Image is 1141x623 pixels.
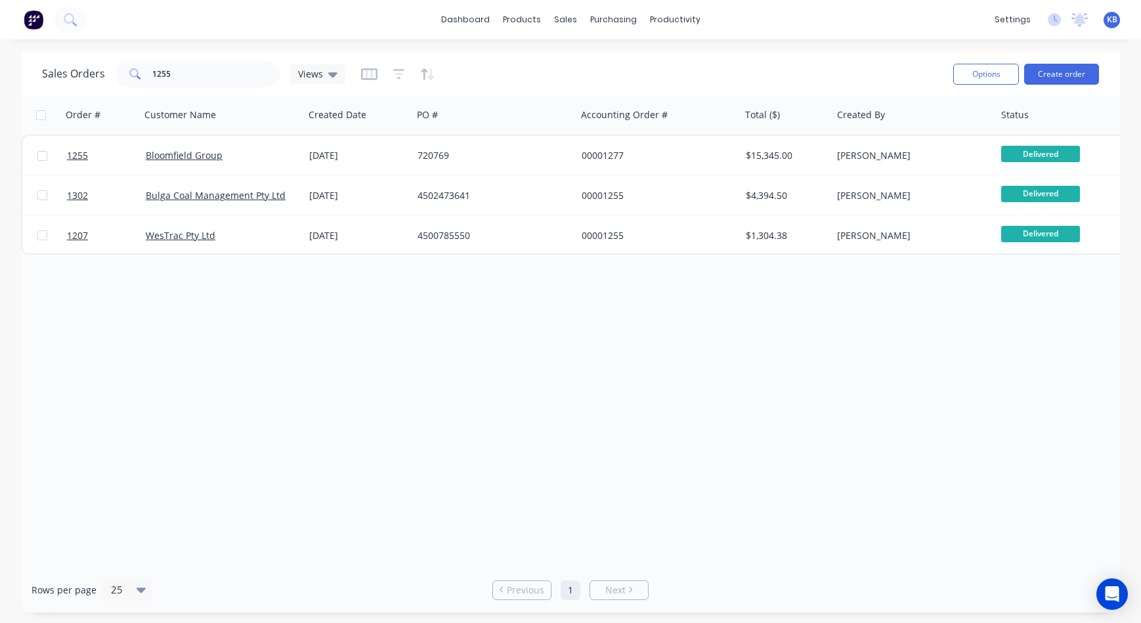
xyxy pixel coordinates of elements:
div: Created Date [309,108,366,121]
div: PO # [417,108,438,121]
a: WesTrac Pty Ltd [146,229,215,242]
a: Page 1 is your current page [561,580,580,600]
img: Factory [24,10,43,30]
div: sales [548,10,584,30]
span: 1302 [67,189,88,202]
a: Previous page [493,584,551,597]
span: 1255 [67,149,88,162]
span: Next [605,584,626,597]
span: Views [298,67,323,81]
div: products [496,10,548,30]
div: Customer Name [144,108,216,121]
a: Bulga Coal Management Pty Ltd [146,189,286,202]
span: Delivered [1001,226,1080,242]
span: 1207 [67,229,88,242]
span: KB [1107,14,1117,26]
div: Order # [66,108,100,121]
div: 00001255 [582,229,727,242]
div: productivity [643,10,707,30]
div: [PERSON_NAME] [837,229,983,242]
div: 720769 [418,149,563,162]
a: Next page [590,584,648,597]
div: Created By [837,108,885,121]
div: 00001255 [582,189,727,202]
h1: Sales Orders [42,68,105,80]
a: Bloomfield Group [146,149,223,161]
div: Total ($) [745,108,780,121]
div: 00001277 [582,149,727,162]
div: 4502473641 [418,189,563,202]
a: 1207 [67,216,146,255]
input: Search... [152,61,280,87]
div: purchasing [584,10,643,30]
div: Open Intercom Messenger [1096,578,1128,610]
div: settings [988,10,1037,30]
button: Options [953,64,1019,85]
span: Rows per page [32,584,97,597]
div: Accounting Order # [581,108,668,121]
div: $15,345.00 [746,149,823,162]
div: [DATE] [309,229,407,242]
ul: Pagination [487,580,654,600]
div: [PERSON_NAME] [837,189,983,202]
div: [DATE] [309,149,407,162]
span: Delivered [1001,186,1080,202]
a: dashboard [435,10,496,30]
a: 1255 [67,136,146,175]
a: 1302 [67,176,146,215]
span: Previous [507,584,544,597]
span: Delivered [1001,146,1080,162]
div: $4,394.50 [746,189,823,202]
div: Status [1001,108,1029,121]
div: 4500785550 [418,229,563,242]
div: $1,304.38 [746,229,823,242]
div: [PERSON_NAME] [837,149,983,162]
button: Create order [1024,64,1099,85]
div: [DATE] [309,189,407,202]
